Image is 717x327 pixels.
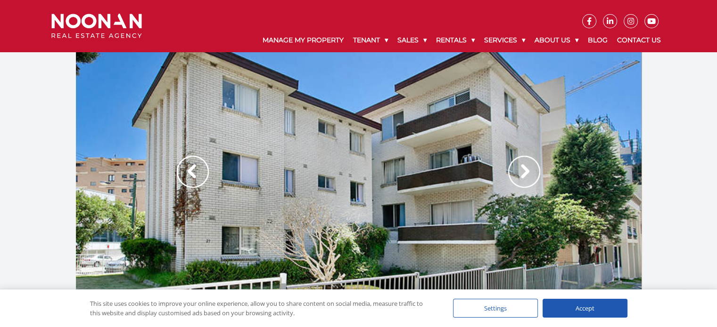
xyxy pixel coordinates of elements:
img: Arrow slider [177,156,209,188]
a: Rentals [431,28,479,52]
div: Settings [453,299,538,318]
a: Sales [393,28,431,52]
img: Noonan Real Estate Agency [51,14,142,39]
a: Manage My Property [258,28,348,52]
div: This site uses cookies to improve your online experience, allow you to share content on social me... [90,299,434,318]
a: Tenant [348,28,393,52]
a: Contact Us [612,28,666,52]
a: Services [479,28,530,52]
a: Blog [583,28,612,52]
div: Accept [543,299,627,318]
img: Arrow slider [508,156,540,188]
a: About Us [530,28,583,52]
